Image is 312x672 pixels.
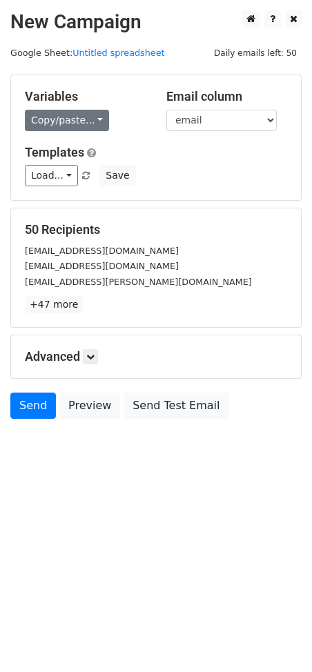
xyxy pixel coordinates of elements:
[10,393,56,419] a: Send
[25,246,179,256] small: [EMAIL_ADDRESS][DOMAIN_NAME]
[166,89,287,104] h5: Email column
[25,277,252,287] small: [EMAIL_ADDRESS][PERSON_NAME][DOMAIN_NAME]
[209,48,302,58] a: Daily emails left: 50
[59,393,120,419] a: Preview
[10,48,165,58] small: Google Sheet:
[124,393,228,419] a: Send Test Email
[25,296,83,313] a: +47 more
[25,89,146,104] h5: Variables
[25,110,109,131] a: Copy/paste...
[25,349,287,364] h5: Advanced
[10,10,302,34] h2: New Campaign
[243,606,312,672] iframe: Chat Widget
[209,46,302,61] span: Daily emails left: 50
[99,165,135,186] button: Save
[25,145,84,159] a: Templates
[25,165,78,186] a: Load...
[25,222,287,237] h5: 50 Recipients
[72,48,164,58] a: Untitled spreadsheet
[25,261,179,271] small: [EMAIL_ADDRESS][DOMAIN_NAME]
